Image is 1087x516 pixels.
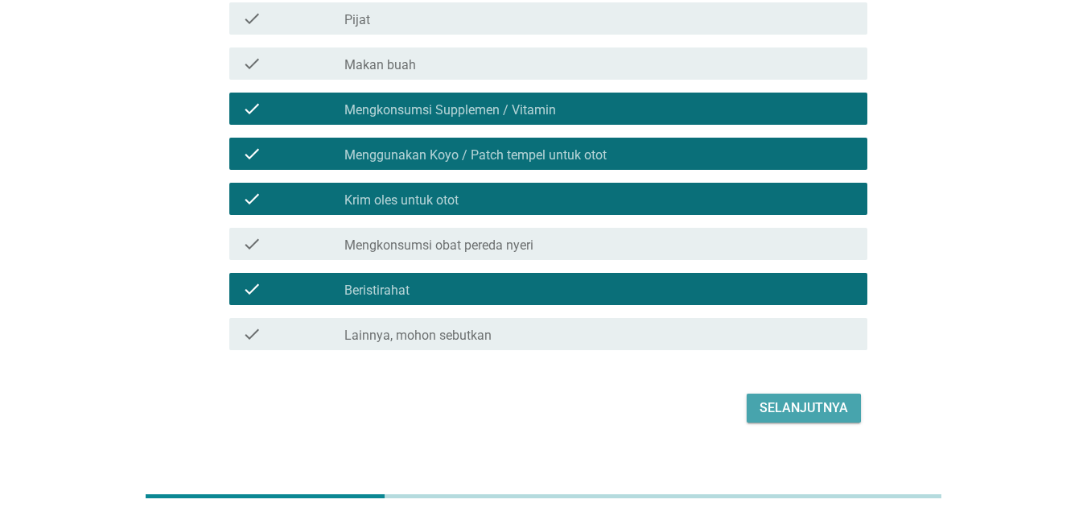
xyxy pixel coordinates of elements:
label: Lainnya, mohon sebutkan [344,328,492,344]
i: check [242,234,261,254]
label: Pijat [344,12,370,28]
label: Mengkonsumsi Supplemen / Vitamin [344,102,556,118]
i: check [242,279,261,299]
i: check [242,144,261,163]
i: check [242,54,261,73]
label: Beristirahat [344,283,410,299]
div: Selanjutnya [760,398,848,418]
i: check [242,324,261,344]
label: Krim oles untuk otot [344,192,459,208]
button: Selanjutnya [747,394,861,423]
i: check [242,9,261,28]
i: check [242,189,261,208]
label: Mengkonsumsi obat pereda nyeri [344,237,533,254]
i: check [242,99,261,118]
label: Menggunakan Koyo / Patch tempel untuk otot [344,147,607,163]
label: Makan buah [344,57,416,73]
